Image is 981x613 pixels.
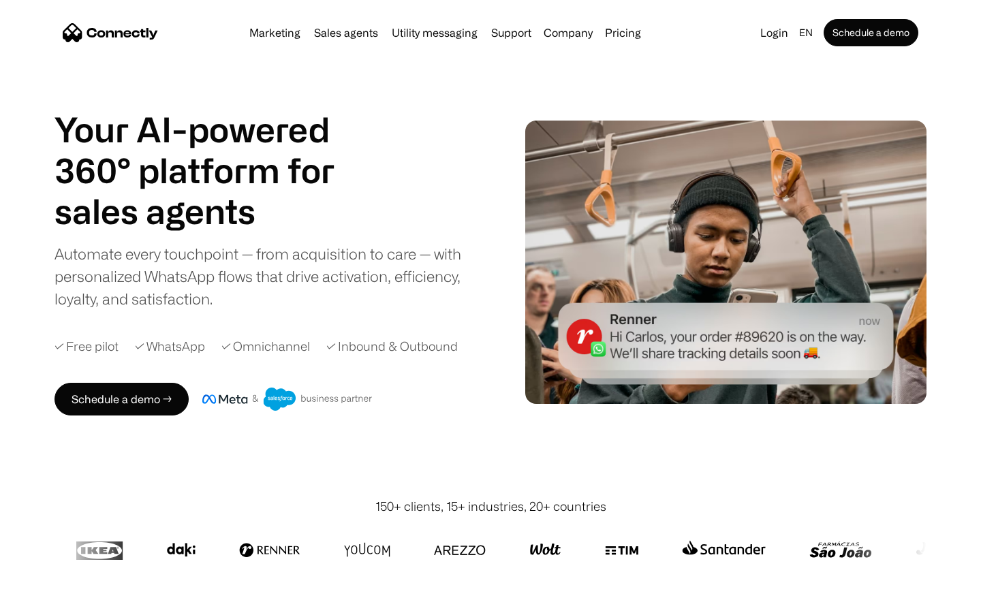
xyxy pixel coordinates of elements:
[755,23,794,42] a: Login
[244,27,306,38] a: Marketing
[54,383,189,415] a: Schedule a demo →
[326,337,458,356] div: ✓ Inbound & Outbound
[824,19,918,46] a: Schedule a demo
[221,337,310,356] div: ✓ Omnichannel
[27,589,82,608] ul: Language list
[375,497,606,516] div: 150+ clients, 15+ industries, 20+ countries
[14,588,82,608] aside: Language selected: English
[544,23,593,42] div: Company
[386,27,483,38] a: Utility messaging
[309,27,384,38] a: Sales agents
[202,388,373,411] img: Meta and Salesforce business partner badge.
[54,109,368,191] h1: Your AI-powered 360° platform for
[54,242,484,310] div: Automate every touchpoint — from acquisition to care — with personalized WhatsApp flows that driv...
[54,191,368,232] h1: sales agents
[486,27,537,38] a: Support
[54,337,119,356] div: ✓ Free pilot
[135,337,205,356] div: ✓ WhatsApp
[799,23,813,42] div: en
[599,27,647,38] a: Pricing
